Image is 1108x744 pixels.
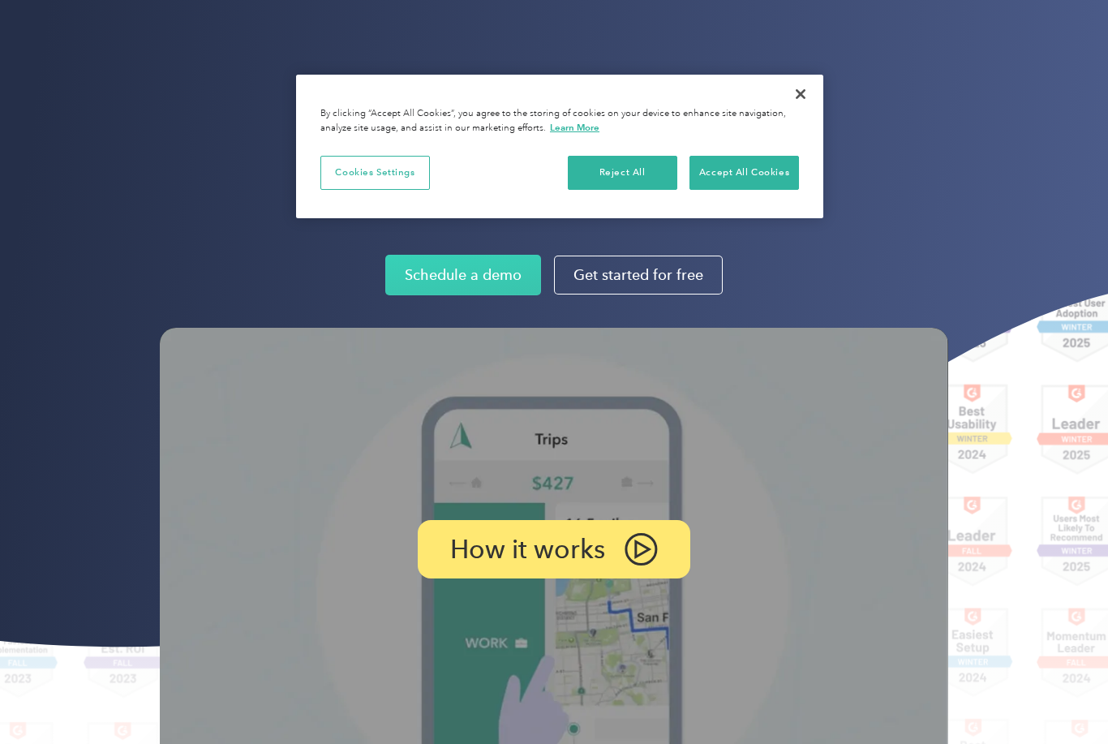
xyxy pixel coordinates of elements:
button: Close [783,76,818,112]
div: By clicking “Accept All Cookies”, you agree to the storing of cookies on your device to enhance s... [320,107,799,135]
div: Privacy [296,75,823,218]
a: More information about your privacy, opens in a new tab [550,122,599,133]
div: Cookie banner [296,75,823,218]
p: How it works [450,540,605,559]
a: Get started for free [554,256,723,295]
a: Schedule a demo [385,255,541,295]
button: Cookies Settings [320,156,430,190]
input: Submit [119,97,200,131]
button: Accept All Cookies [689,156,799,190]
button: Reject All [568,156,677,190]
